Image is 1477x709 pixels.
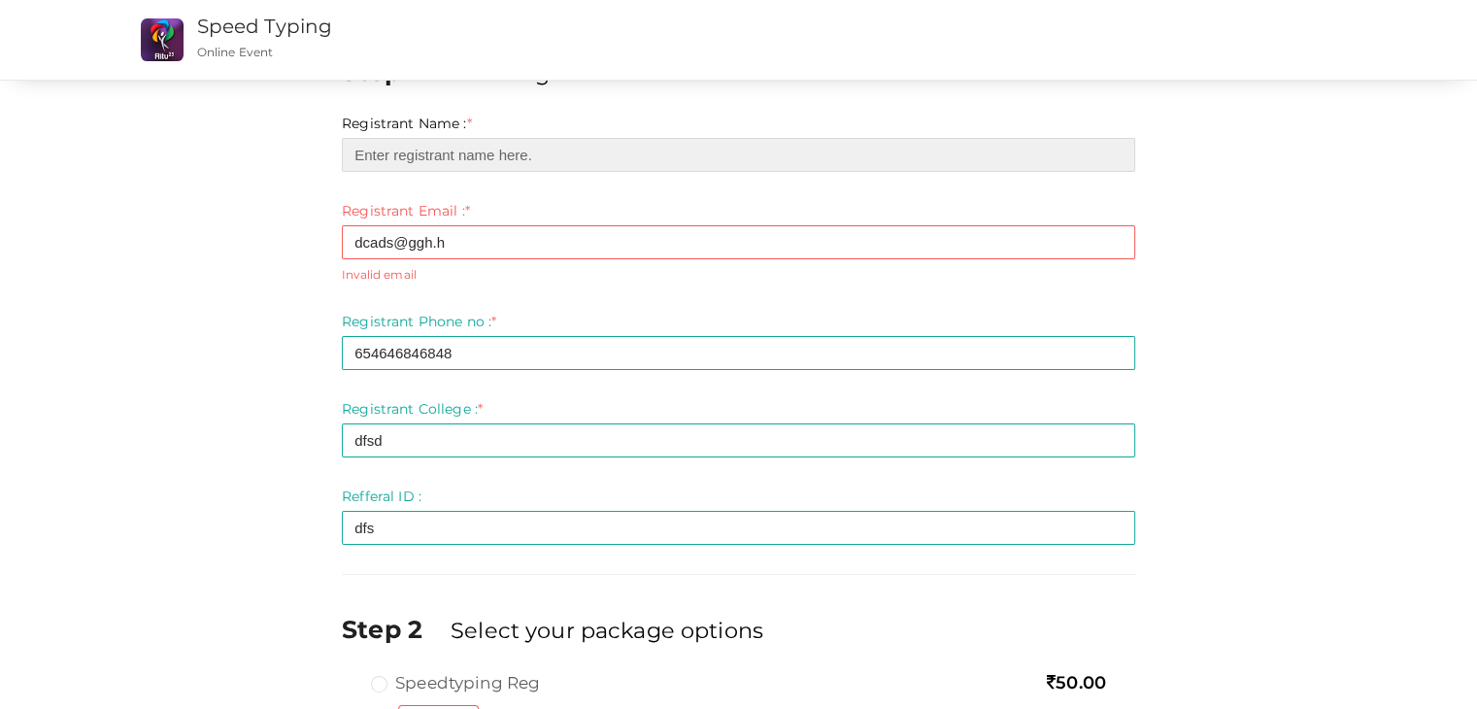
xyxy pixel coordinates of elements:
[342,487,421,506] label: Refferal ID :
[197,44,936,60] p: Online Event
[141,18,184,61] img: KX9F34QU_small.png
[371,671,540,694] label: Speedtyping Reg
[342,612,447,647] label: Step 2
[342,201,470,220] label: Registrant Email :
[451,615,763,646] label: Select your package options
[1047,672,1106,693] span: 50.00
[342,225,1135,259] input: Enter registrant email here.
[342,399,483,419] label: Registrant College :
[342,138,1135,172] input: Enter registrant name here.
[197,15,333,38] a: Speed Typing
[342,312,496,331] label: Registrant Phone no :
[342,336,1135,370] input: Enter registrant phone no here.
[342,114,472,133] label: Registrant Name :
[342,266,1135,283] small: Invalid email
